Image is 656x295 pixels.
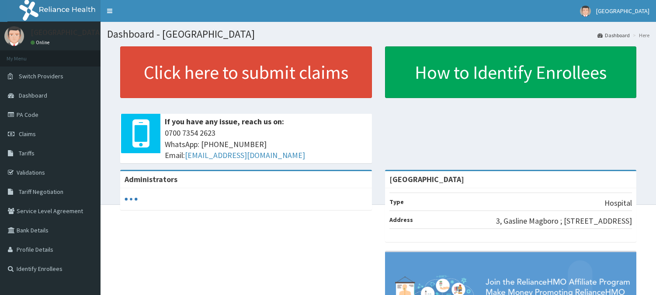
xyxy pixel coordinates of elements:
[19,149,35,157] span: Tariffs
[125,174,177,184] b: Administrators
[580,6,591,17] img: User Image
[389,216,413,224] b: Address
[389,198,404,206] b: Type
[385,46,637,98] a: How to Identify Enrollees
[496,215,632,227] p: 3, Gasline Magboro ; [STREET_ADDRESS]
[19,91,47,99] span: Dashboard
[19,188,63,196] span: Tariff Negotiation
[604,197,632,209] p: Hospital
[597,32,630,39] a: Dashboard
[165,116,284,126] b: If you have any issue, reach us on:
[107,28,649,40] h1: Dashboard - [GEOGRAPHIC_DATA]
[31,39,52,46] a: Online
[596,7,649,15] span: [GEOGRAPHIC_DATA]
[4,26,24,46] img: User Image
[185,150,305,160] a: [EMAIL_ADDRESS][DOMAIN_NAME]
[165,127,368,161] span: 0700 7354 2623 WhatsApp: [PHONE_NUMBER] Email:
[31,28,103,36] p: [GEOGRAPHIC_DATA]
[19,130,36,138] span: Claims
[125,193,138,206] svg: audio-loading
[631,32,649,39] li: Here
[120,46,372,98] a: Click here to submit claims
[19,72,63,80] span: Switch Providers
[389,174,464,184] strong: [GEOGRAPHIC_DATA]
